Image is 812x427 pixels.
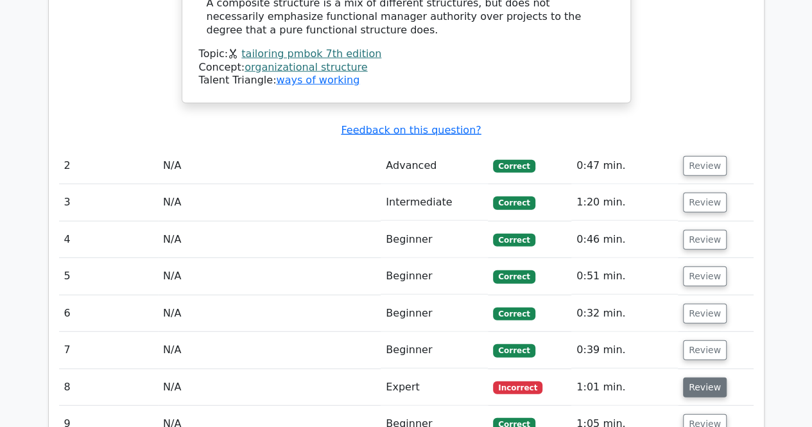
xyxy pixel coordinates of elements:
[571,332,678,369] td: 0:39 min.
[158,295,381,332] td: N/A
[158,184,381,221] td: N/A
[493,344,535,357] span: Correct
[199,61,614,74] div: Concept:
[59,148,158,184] td: 2
[381,258,488,295] td: Beginner
[683,156,727,176] button: Review
[493,160,535,173] span: Correct
[381,222,488,258] td: Beginner
[571,148,678,184] td: 0:47 min.
[59,332,158,369] td: 7
[158,369,381,406] td: N/A
[341,124,481,136] a: Feedback on this question?
[158,332,381,369] td: N/A
[493,270,535,283] span: Correct
[683,304,727,324] button: Review
[571,184,678,221] td: 1:20 min.
[158,222,381,258] td: N/A
[59,184,158,221] td: 3
[59,369,158,406] td: 8
[381,295,488,332] td: Beginner
[59,295,158,332] td: 6
[683,193,727,213] button: Review
[683,340,727,360] button: Review
[245,61,367,73] a: organizational structure
[683,266,727,286] button: Review
[571,369,678,406] td: 1:01 min.
[571,222,678,258] td: 0:46 min.
[158,258,381,295] td: N/A
[381,332,488,369] td: Beginner
[683,230,727,250] button: Review
[571,295,678,332] td: 0:32 min.
[381,148,488,184] td: Advanced
[199,48,614,61] div: Topic:
[683,378,727,397] button: Review
[241,48,381,60] a: tailoring pmbok 7th edition
[59,222,158,258] td: 4
[59,258,158,295] td: 5
[493,196,535,209] span: Correct
[276,74,359,86] a: ways of working
[493,234,535,247] span: Correct
[381,369,488,406] td: Expert
[493,308,535,320] span: Correct
[493,381,542,394] span: Incorrect
[571,258,678,295] td: 0:51 min.
[381,184,488,221] td: Intermediate
[158,148,381,184] td: N/A
[199,48,614,87] div: Talent Triangle:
